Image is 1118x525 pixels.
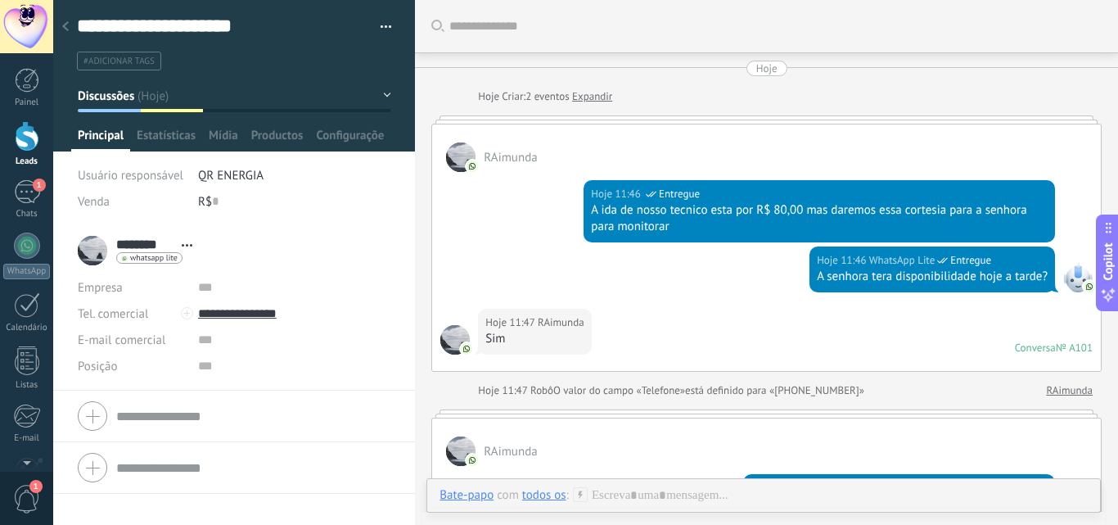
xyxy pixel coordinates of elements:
[3,209,51,220] div: Chats
[3,264,50,279] div: WhatsApp
[685,382,864,399] span: está definido para «[PHONE_NUMBER]»
[78,274,186,301] div: Empresa
[78,188,186,215] div: Venda
[78,194,110,210] span: Venda
[78,353,186,379] div: Posição
[1046,382,1093,399] a: RAimunda
[198,188,391,215] div: R$
[553,382,685,399] span: O valor do campo «Telefone»
[572,88,612,105] a: Expandir
[461,343,472,355] img: com.amocrm.amocrmwa.svg
[485,315,538,331] div: Hoje 11:47
[659,186,700,202] span: Entregue
[78,128,124,152] span: Principal
[130,254,178,262] span: whatsapp lite
[485,331,584,347] div: Sim
[78,301,148,327] button: Tel. comercial
[530,383,553,397] span: Robô
[869,252,935,269] span: WhatsApp Lite
[78,168,183,183] span: Usuário responsável
[29,480,43,493] span: 1
[538,315,584,331] span: RAimunda
[198,168,264,183] span: QR ENERGIA
[440,325,470,355] span: RAimunda
[3,156,51,167] div: Leads
[78,306,148,322] span: Tel. comercial
[209,128,238,152] span: Mídia
[525,88,569,105] span: 2 eventos
[1100,242,1116,280] span: Copilot
[446,143,476,172] span: RAimunda
[1015,341,1056,355] div: Conversa
[467,455,478,466] img: com.amocrm.amocrmwa.svg
[3,433,51,444] div: E-mail
[950,252,991,269] span: Entregue
[497,487,519,504] span: com
[3,380,51,391] div: Listas
[33,179,46,192] span: 1
[78,327,165,353] button: E-mail comercial
[251,128,304,152] span: Productos
[446,437,476,466] span: RAimunda
[3,97,51,108] div: Painel
[1056,341,1093,355] div: № A101
[78,162,186,188] div: Usuário responsável
[591,202,1048,235] div: A ida de nosso tecnico esta por R$ 80,00 mas daremos essa cortesia para a senhora para monitorar
[478,382,530,399] div: Hoje 11:47
[467,161,478,172] img: com.amocrm.amocrmwa.svg
[591,186,643,202] div: Hoje 11:46
[1063,263,1093,292] span: WhatsApp Lite
[484,444,537,459] span: RAimunda
[316,128,385,152] span: Configurações
[78,333,165,348] span: E-mail comercial
[484,150,537,165] span: RAimunda
[3,323,51,333] div: Calendário
[817,252,869,269] div: Hoje 11:46
[83,56,155,67] span: #adicionar tags
[1084,281,1095,292] img: com.amocrm.amocrmwa.svg
[566,487,569,504] span: :
[756,61,778,76] div: Hoje
[817,269,1048,285] div: A senhora tera disponibilidade hoje a tarde?
[78,360,117,373] span: Posição
[478,88,612,105] div: Criar:
[478,88,502,105] div: Hoje
[522,487,566,502] div: todos os
[137,128,196,152] span: Estatísticas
